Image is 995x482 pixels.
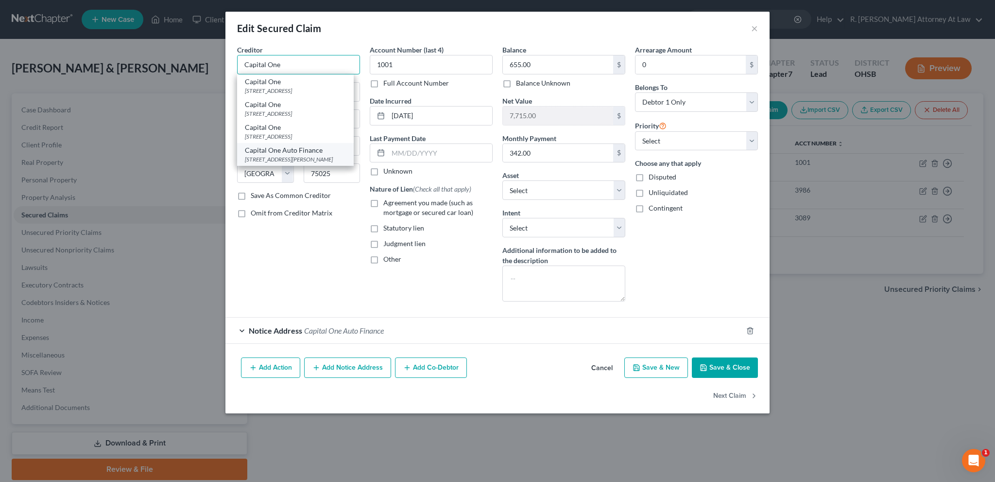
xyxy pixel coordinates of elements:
[370,184,471,194] label: Nature of Lien
[245,145,346,155] div: Capital One Auto Finance
[245,87,346,95] div: [STREET_ADDRESS]
[502,133,556,143] label: Monthly Payment
[388,144,492,162] input: MM/DD/YYYY
[635,158,758,168] label: Choose any that apply
[388,107,492,125] input: MM/DD/YYYY
[395,357,467,378] button: Add Co-Debtor
[503,144,613,162] input: 0.00
[370,45,444,55] label: Account Number (last 4)
[635,55,746,74] input: 0.00
[241,357,300,378] button: Add Action
[613,144,625,162] div: $
[245,100,346,109] div: Capital One
[502,171,519,179] span: Asset
[383,78,449,88] label: Full Account Number
[370,133,426,143] label: Last Payment Date
[245,109,346,118] div: [STREET_ADDRESS]
[413,185,471,193] span: (Check all that apply)
[245,123,346,132] div: Capital One
[635,120,667,131] label: Priority
[245,77,346,87] div: Capital One
[503,107,613,125] input: 0.00
[383,255,401,263] span: Other
[251,191,331,200] label: Save As Common Creditor
[502,208,520,218] label: Intent
[245,132,346,141] div: [STREET_ADDRESS]
[502,245,625,266] label: Additional information to be added to the description
[249,326,302,335] span: Notice Address
[304,163,360,183] input: Enter zip...
[962,449,985,472] iframe: Intercom live chat
[613,55,625,74] div: $
[237,55,360,74] input: Search creditor by name...
[383,224,424,232] span: Statutory lien
[713,386,758,406] button: Next Claim
[635,45,692,55] label: Arrearage Amount
[624,357,688,378] button: Save & New
[503,55,613,74] input: 0.00
[370,55,493,74] input: XXXX
[982,449,990,457] span: 1
[649,204,683,212] span: Contingent
[383,198,473,216] span: Agreement you made (such as mortgage or secured car loan)
[692,357,758,378] button: Save & Close
[237,46,263,54] span: Creditor
[516,78,570,88] label: Balance Unknown
[251,209,332,217] span: Omit from Creditor Matrix
[370,96,412,106] label: Date Incurred
[502,45,526,55] label: Balance
[304,357,391,378] button: Add Notice Address
[635,83,668,91] span: Belongs To
[383,239,426,248] span: Judgment lien
[245,155,346,163] div: [STREET_ADDRESS][PERSON_NAME]
[613,107,625,125] div: $
[649,173,676,181] span: Disputed
[751,22,758,34] button: ×
[746,55,757,74] div: $
[237,21,321,35] div: Edit Secured Claim
[304,326,384,335] span: Capital One Auto Finance
[649,188,688,196] span: Unliquidated
[583,358,620,378] button: Cancel
[502,96,532,106] label: Net Value
[383,166,412,176] label: Unknown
